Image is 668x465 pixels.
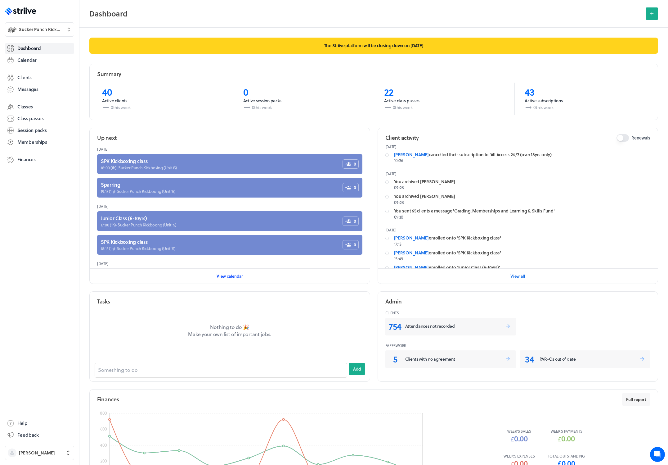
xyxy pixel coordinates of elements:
[510,273,525,279] span: View all
[5,137,74,148] a: Memberships
[5,84,74,95] a: Messages
[5,446,74,460] button: [PERSON_NAME]
[385,340,651,350] header: Paperwork
[8,25,16,34] img: Sucker Punch Kickboxing
[97,258,362,268] header: [DATE]
[561,433,575,444] span: 0.00
[405,323,505,329] p: Attendances not recorded
[97,298,110,305] h2: Tasks
[353,366,361,372] span: Add
[514,83,655,115] a: 43Active subscriptions0this week
[233,83,374,115] a: 0Active session packs0this week
[394,208,651,214] div: You sent 65 clients a message 'Grading, Memberships and Learning & Skills Fund'
[514,433,528,444] span: 0.00
[243,104,364,111] p: 0 this week
[525,86,645,98] p: 43
[5,430,74,441] button: Feedback
[10,111,23,116] span: [DATE]
[217,273,243,279] span: View calendar
[10,94,114,107] div: Hi TimThere is now a client exporter available in the system if you need it. There is a button th...
[97,70,121,78] h2: Summary
[626,397,646,402] span: Full report
[520,350,650,368] a: 34PAR-Qs out of date
[622,393,650,406] button: Full report
[650,447,665,462] iframe: gist-messenger-bubble-iframe
[11,68,100,74] h2: Recent conversations
[19,450,55,456] span: [PERSON_NAME]
[354,218,356,224] span: 0
[394,235,651,241] div: enrolled onto 'SPK Kickboxing class'
[17,45,41,52] span: Dashboard
[510,270,525,282] button: View all
[5,154,74,165] a: Finances
[5,55,74,66] a: Calendar
[100,68,113,73] span: See all
[394,214,651,220] p: 09:10
[394,193,651,199] div: You archived [PERSON_NAME]
[9,37,115,57] h2: We're here to help. Ask us anything!
[374,83,515,115] a: 22Active class passes0this week
[384,104,505,111] p: 0 this week
[17,432,39,438] span: Feedback
[17,420,28,426] span: Help
[385,350,516,368] a: 5Clients with no agreement
[388,353,403,365] p: 5
[97,201,362,211] header: [DATE]
[540,356,639,362] p: PAR-Qs out of date
[17,127,47,134] span: Session packs
[394,152,651,158] div: cancelled their subscription to 'All Access 24/7 (over 18yrs only)'
[525,98,645,104] p: Active subscriptions
[5,418,74,429] a: Help
[95,363,347,378] input: Something to do
[354,242,356,248] span: 0
[558,434,575,444] span: £
[394,264,429,271] a: [PERSON_NAME]
[17,86,38,93] span: Messages
[525,104,645,111] p: 0 this week
[385,227,651,232] p: [DATE]
[551,429,582,434] p: week 's payments
[394,179,651,185] div: You archived [PERSON_NAME]
[507,429,531,434] p: week 's sales
[10,107,114,112] div: [PERSON_NAME] •
[17,57,37,63] span: Calendar
[10,81,22,93] img: US
[394,250,651,256] div: enrolled onto 'SPK Kickboxing class'
[9,25,115,35] h1: Hi [PERSON_NAME]
[394,256,651,262] p: 15:49
[5,76,119,401] div: USHi TimThere is now a client exporter available in the system if you need it. There is a button ...
[616,134,629,142] button: Renewals
[349,363,365,375] button: Add
[385,318,516,335] a: 754Attendances not recorded
[5,101,74,112] a: Classes
[89,38,658,54] p: The Striive platform will be closing down on [DATE]
[384,98,505,104] p: Active class passes
[394,235,429,241] a: [PERSON_NAME]
[5,43,74,54] a: Dashboard
[17,74,32,81] span: Clients
[385,144,651,149] p: [DATE]
[385,298,402,305] h2: Admin
[384,86,505,98] p: 22
[97,134,117,142] h2: Up next
[100,410,107,416] tspan: 800
[5,72,74,83] a: Clients
[5,125,74,136] a: Session packs
[97,144,362,154] header: [DATE]
[180,324,279,338] p: Nothing to do 🎉 Make your own list of important jobs.
[243,86,364,98] p: 0
[394,185,651,191] p: 09:28
[102,86,223,98] p: 40
[394,241,651,247] p: 17:13
[217,270,243,282] button: View calendar
[394,157,651,164] p: 10:36
[17,103,33,110] span: Classes
[5,22,74,37] button: Sucker Punch KickboxingSucker Punch Kickboxing
[548,454,585,458] p: Total outstanding
[89,7,642,20] h2: Dashboard
[631,135,650,141] span: Renewals
[522,353,537,365] p: 34
[385,134,419,142] h2: Client activity
[97,395,119,403] h2: Finances
[388,320,403,332] p: 754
